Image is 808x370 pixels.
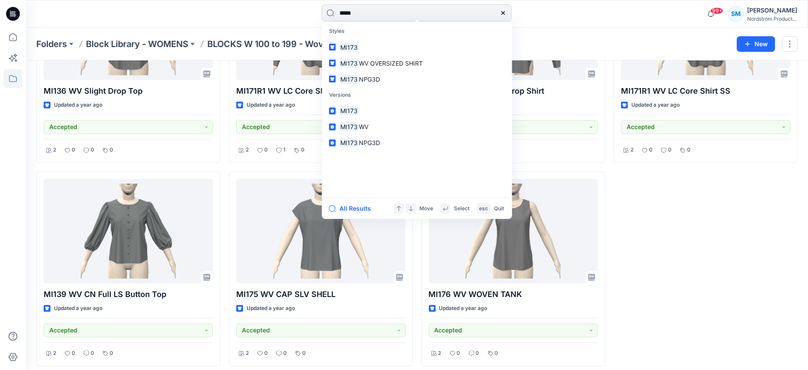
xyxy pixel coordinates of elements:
[747,5,797,16] div: [PERSON_NAME]
[339,42,359,52] mark: MI173
[72,349,75,358] p: 0
[283,349,287,358] p: 0
[631,101,680,110] p: Updated a year ago
[728,6,744,22] div: SM
[339,106,359,116] mark: MI173
[324,55,510,71] a: MI173WV OVERSIZED SHIRT
[439,304,488,313] p: Updated a year ago
[429,288,598,300] p: MI176 WV WOVEN TANK
[44,179,213,283] a: MI139 WV CN Full LS Button Top
[72,145,75,155] p: 0
[339,122,359,132] mark: MI173
[246,349,249,358] p: 2
[301,145,304,155] p: 0
[247,304,295,313] p: Updated a year ago
[476,349,479,358] p: 0
[36,38,67,50] a: Folders
[324,135,510,151] a: MI173NPG3D
[329,203,377,214] button: All Results
[44,288,213,300] p: MI139 WV CN Full LS Button Top
[631,145,634,155] p: 2
[236,85,406,97] p: MI171R1 WV LC Core Shirt LS
[429,179,598,283] a: MI176 WV WOVEN TANK
[359,123,368,130] span: WV
[91,349,94,358] p: 0
[495,349,498,358] p: 0
[236,179,406,283] a: MI175 WV CAP SLV SHELL
[53,349,56,358] p: 2
[324,23,510,39] p: Styles
[737,36,775,52] button: New
[110,145,113,155] p: 0
[54,101,102,110] p: Updated a year ago
[207,38,421,50] p: BLOCKS W 100 to 199 - Woven Tops, Shirts, PJ Tops
[53,145,56,155] p: 2
[339,138,359,148] mark: MI173
[54,304,102,313] p: Updated a year ago
[86,38,188,50] a: Block Library - WOMENS
[324,71,510,87] a: MI173NPG3D
[494,204,504,213] p: Quit
[283,145,285,155] p: 1
[339,74,359,84] mark: MI173
[44,85,213,97] p: MI136 WV Slight Drop Top
[359,76,380,83] span: NPG3D
[687,145,691,155] p: 0
[747,16,797,22] div: Nordstrom Product...
[479,204,488,213] p: esc
[359,139,380,146] span: NPG3D
[110,349,113,358] p: 0
[710,7,723,14] span: 99+
[649,145,653,155] p: 0
[420,204,434,213] p: Move
[264,349,268,358] p: 0
[246,145,249,155] p: 2
[454,204,470,213] p: Select
[359,60,423,67] span: WV OVERSIZED SHIRT
[324,119,510,135] a: MI173WV
[324,39,510,55] a: MI173
[91,145,94,155] p: 0
[247,101,295,110] p: Updated a year ago
[457,349,460,358] p: 0
[429,85,598,97] p: MI140 WV YC Slight Drop Shirt
[302,349,306,358] p: 0
[668,145,672,155] p: 0
[621,85,790,97] p: MI171R1 WV LC Core Shirt SS
[339,58,359,68] mark: MI173
[324,103,510,119] a: MI173
[264,145,268,155] p: 0
[324,87,510,103] p: Versions
[438,349,441,358] p: 2
[236,288,406,300] p: MI175 WV CAP SLV SHELL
